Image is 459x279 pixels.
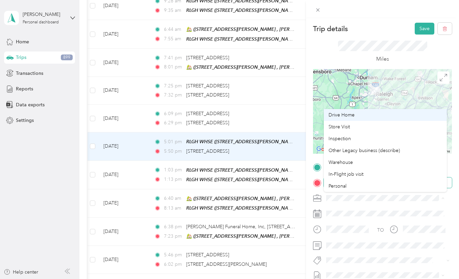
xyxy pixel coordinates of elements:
div: TO [377,227,384,234]
p: Trip details [313,24,348,34]
span: Warehouse [329,159,353,165]
img: Google [315,145,337,154]
span: Drive Home [329,112,355,118]
span: Other Legacy business (describe) [329,148,400,153]
span: In-Flight job visit [329,171,363,177]
button: Save [415,23,434,35]
span: Personal [329,183,346,189]
a: Open this area in Google Maps (opens a new window) [315,145,337,154]
iframe: Everlance-gr Chat Button Frame [421,241,459,279]
span: Store Visit [329,124,350,130]
p: Miles [376,55,389,63]
span: Inspection [329,136,351,142]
